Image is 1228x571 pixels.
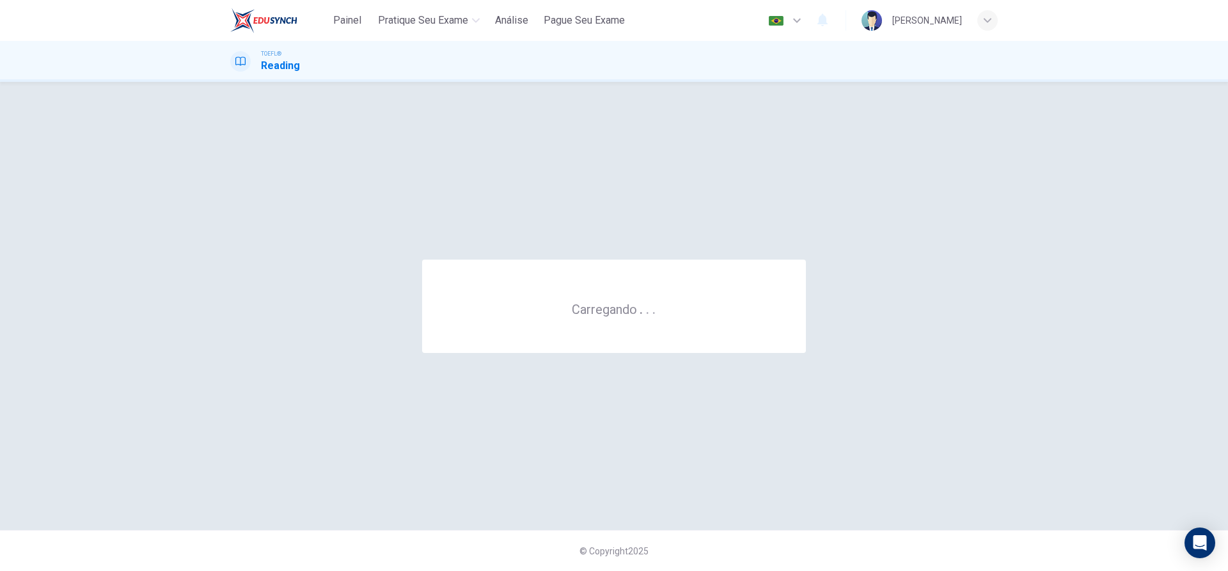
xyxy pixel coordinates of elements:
[495,13,528,28] span: Análise
[230,8,297,33] img: EduSynch logo
[230,8,327,33] a: EduSynch logo
[327,9,368,32] button: Painel
[490,9,533,32] button: Análise
[333,13,361,28] span: Painel
[892,13,962,28] div: [PERSON_NAME]
[652,297,656,318] h6: .
[579,546,649,556] span: © Copyright 2025
[645,297,650,318] h6: .
[544,13,625,28] span: Pague Seu Exame
[373,9,485,32] button: Pratique seu exame
[261,58,300,74] h1: Reading
[378,13,468,28] span: Pratique seu exame
[639,297,643,318] h6: .
[539,9,630,32] button: Pague Seu Exame
[572,301,656,317] h6: Carregando
[1185,528,1215,558] div: Open Intercom Messenger
[261,49,281,58] span: TOEFL®
[768,16,784,26] img: pt
[862,10,882,31] img: Profile picture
